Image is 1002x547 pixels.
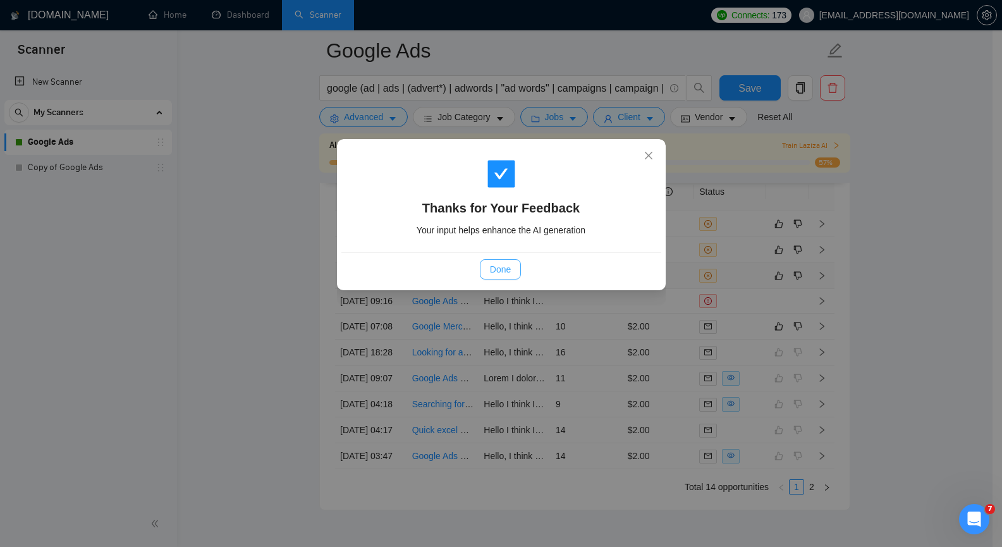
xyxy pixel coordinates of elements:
span: close [644,151,654,161]
span: 7 [985,504,995,514]
h4: Thanks for Your Feedback [357,199,646,217]
span: check-square [486,159,516,189]
span: Done [490,262,511,276]
iframe: Intercom live chat [959,504,989,534]
button: Done [480,259,521,280]
button: Close [632,139,666,173]
span: Your input helps enhance the AI generation [417,225,585,235]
